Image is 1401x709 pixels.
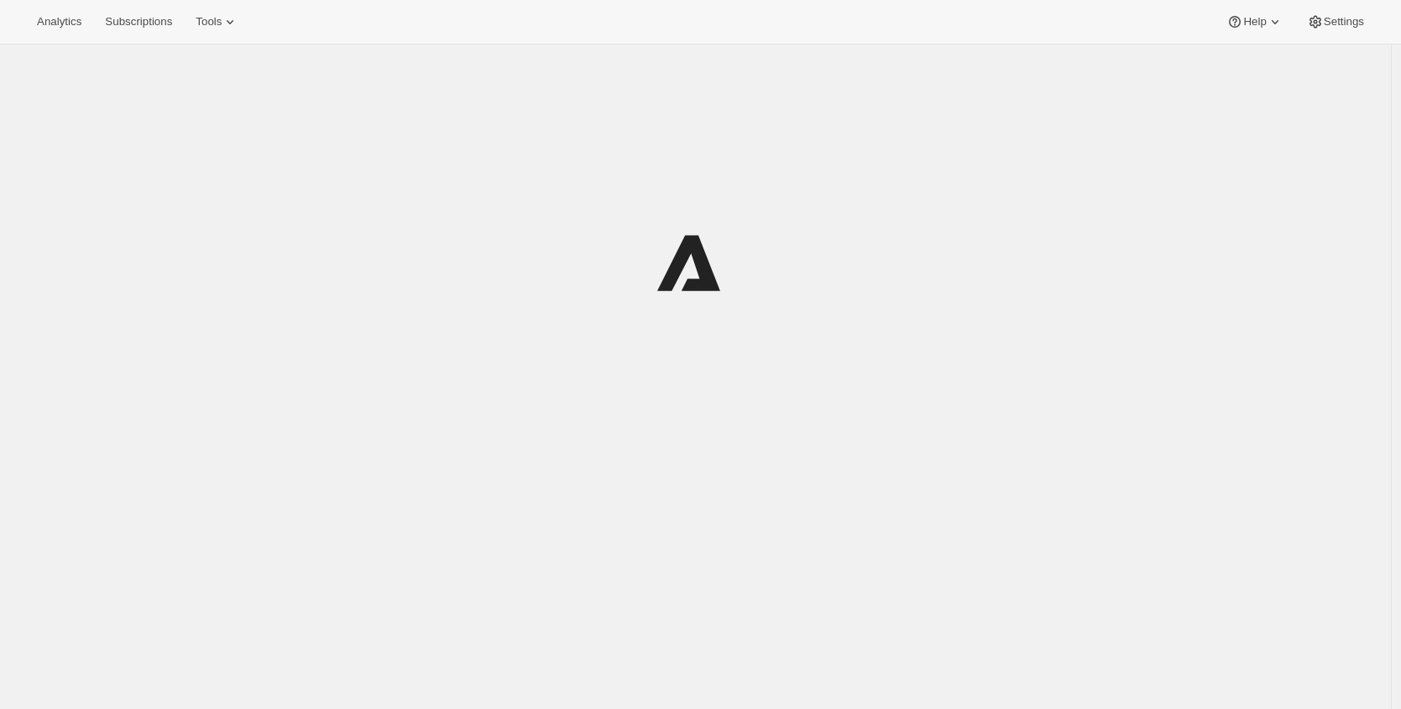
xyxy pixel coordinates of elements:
button: Subscriptions [95,10,182,34]
span: Analytics [37,15,81,29]
span: Help [1243,15,1266,29]
button: Help [1216,10,1293,34]
button: Settings [1297,10,1374,34]
button: Analytics [27,10,91,34]
span: Settings [1324,15,1364,29]
span: Subscriptions [105,15,172,29]
span: Tools [196,15,222,29]
button: Tools [186,10,248,34]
